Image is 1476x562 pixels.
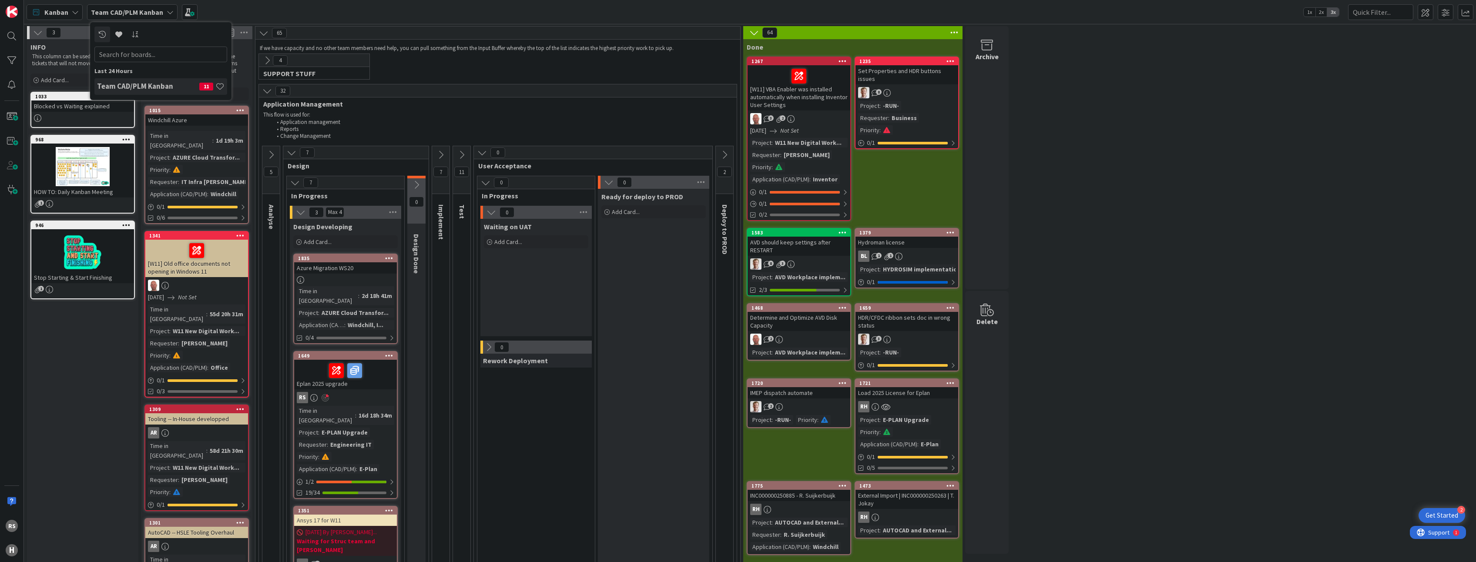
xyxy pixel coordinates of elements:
div: RK [748,334,850,345]
span: : [879,525,881,535]
img: RK [148,280,159,291]
div: Blocked vs Waiting explained [31,100,134,112]
span: : [772,518,773,527]
div: BO [855,334,958,345]
div: 0/1 [748,187,850,197]
a: 1775INC000000250885 - R. SuijkerbuijkRHProject:AUTOCAD and External...Requester:R. SuijkerbuijkAp... [747,481,851,555]
div: Load 2025 License for Eplan [855,387,958,398]
span: : [178,177,179,187]
div: 1341 [145,232,248,240]
div: 1015 [145,107,248,114]
div: [W11] VBA Enabler was installed automatically when installing Inventor User Settings [748,65,850,110]
span: : [879,427,881,437]
span: : [809,174,811,184]
div: Engineering IT [328,440,374,449]
div: 58d 21h 30m [208,446,245,455]
span: : [358,291,359,301]
img: RK [750,113,761,124]
span: 0/6 [157,213,165,222]
div: 0/1 [855,360,958,371]
a: 1379Hydroman licenseBLProject:HYDROSIM implementation0/1 [855,228,959,288]
span: 0/3 [157,387,165,396]
span: : [169,153,171,162]
div: Time in [GEOGRAPHIC_DATA] [148,131,212,150]
div: 1835 [294,254,397,262]
span: 19/34 [305,488,320,497]
span: 11 [199,83,213,90]
div: 1d 19h 3m [214,136,245,145]
span: : [207,189,208,199]
div: Project [148,463,169,472]
div: Requester [148,338,178,348]
div: RH [858,401,869,412]
span: : [206,446,208,455]
div: 946 [31,221,134,229]
div: BL [858,251,869,262]
div: [PERSON_NAME] [782,150,832,160]
div: Windchill [208,189,238,199]
span: : [772,348,773,357]
div: 1015Windchill Azure [145,107,248,126]
span: 3 [780,261,785,266]
div: 1/2 [294,476,397,487]
span: : [318,452,319,462]
div: Project [858,264,879,274]
div: RH [855,512,958,523]
span: : [888,113,889,123]
span: 0 / 1 [867,278,875,287]
a: 1309Tooling -- In-House developpedARTime in [GEOGRAPHIC_DATA]:58d 21h 30mProject:W11 New Digital ... [144,405,249,511]
span: 2/3 [759,285,767,294]
div: 1033 [35,94,134,100]
div: Project [750,518,772,527]
div: Project [858,415,879,425]
div: [PERSON_NAME] [179,338,230,348]
span: Add Card... [304,238,332,246]
div: AUTOCAD and External... [881,525,954,535]
div: Project [858,348,879,357]
div: RH [858,512,869,523]
span: : [772,138,773,147]
b: Team CAD/PLM Kanban [91,8,163,17]
a: 1235Set Properties and HDR buttons issuesBOProject:-RUN-Requester:BusinessPriority:0/1 [855,57,959,149]
div: 1583AVD should keep settings after RESTART [748,229,850,256]
div: Inventor [811,174,840,184]
div: HDR/CFDC ribbon sets doc in wrong status [855,312,958,331]
div: 1267 [751,58,850,64]
div: 1473External Import | INC000000250263 | T. Jokay [855,482,958,509]
div: AZURE Cloud Transfor... [171,153,242,162]
div: 1835 [298,255,397,261]
div: AutoCAD -- HSLE Tooling Overhaul [145,527,248,538]
span: 2 [768,336,774,341]
i: Not Set [780,127,799,134]
span: : [356,464,357,474]
div: 1033Blocked vs Waiting explained [31,93,134,112]
div: Project [750,348,772,357]
div: 1351Ansys 17 for W11 [294,507,397,526]
div: 1720IMEP dispatch automate [748,379,850,398]
div: Time in [GEOGRAPHIC_DATA] [297,286,358,305]
div: 1775 [748,482,850,490]
div: 1473 [855,482,958,490]
span: 1 / 2 [305,477,314,486]
div: Priority [148,165,169,174]
span: : [772,272,773,282]
div: -RUN- [881,348,901,357]
img: RK [750,334,761,345]
span: [DATE] [148,293,164,302]
div: Requester [858,113,888,123]
div: 1720 [751,380,850,386]
span: : [879,264,881,274]
div: Project [297,428,318,437]
div: 1583 [751,230,850,236]
span: : [318,428,319,437]
div: 1351 [294,507,397,515]
div: 1267[W11] VBA Enabler was installed automatically when installing Inventor User Settings [748,57,850,110]
div: E-Plan [357,464,379,474]
span: 0/2 [759,210,767,219]
div: Requester [750,150,780,160]
span: 2 [768,403,774,409]
div: 1721 [859,380,958,386]
div: Requester [148,177,178,187]
div: HYDROSIM implementation [881,264,963,274]
span: : [879,125,881,135]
